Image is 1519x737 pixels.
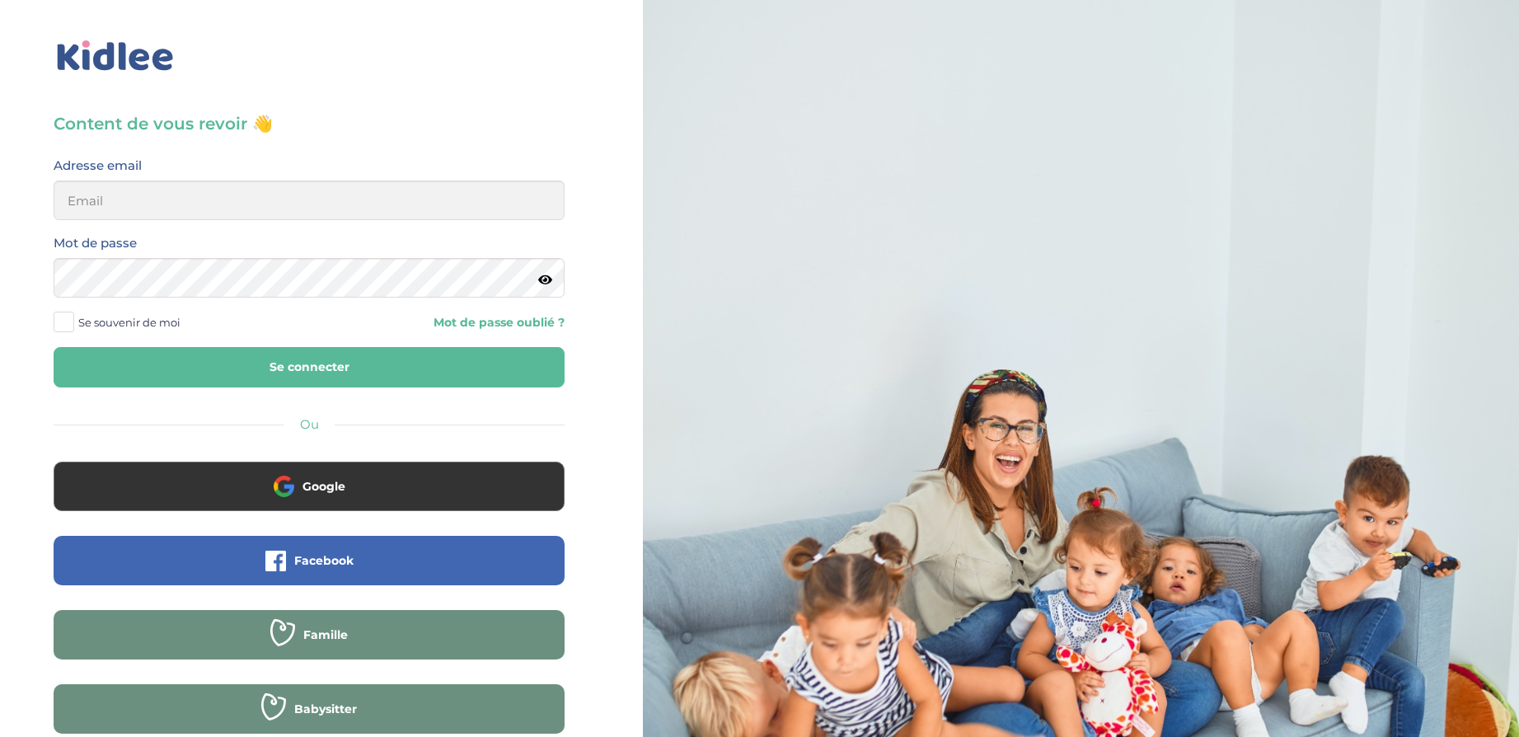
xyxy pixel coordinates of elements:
label: Mot de passe [54,232,137,254]
a: Famille [54,638,565,654]
img: logo_kidlee_bleu [54,37,177,75]
button: Google [54,462,565,511]
span: Babysitter [294,701,357,717]
button: Facebook [54,536,565,585]
label: Adresse email [54,155,142,176]
button: Se connecter [54,347,565,387]
button: Famille [54,610,565,660]
span: Famille [303,627,348,643]
a: Mot de passe oublié ? [321,315,565,331]
span: Ou [300,416,319,432]
h3: Content de vous revoir 👋 [54,112,565,135]
span: Google [302,478,345,495]
a: Facebook [54,564,565,580]
span: Se souvenir de moi [78,312,180,333]
span: Facebook [294,552,354,569]
button: Babysitter [54,684,565,734]
a: Babysitter [54,712,565,728]
img: facebook.png [265,551,286,571]
a: Google [54,490,565,505]
img: google.png [274,476,294,496]
input: Email [54,181,565,220]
